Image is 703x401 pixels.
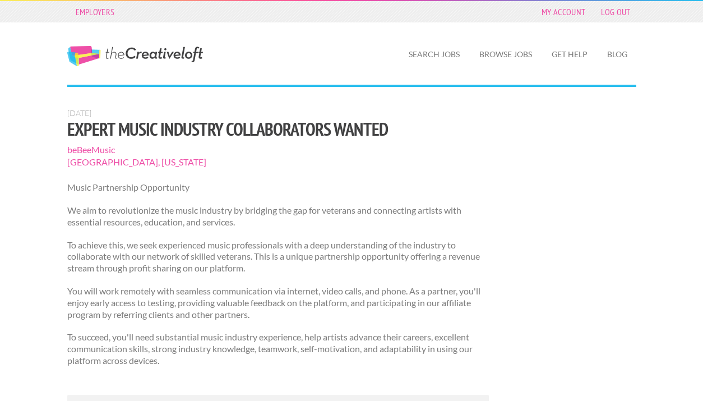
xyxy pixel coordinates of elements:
a: Search Jobs [400,42,469,67]
a: Blog [598,42,636,67]
p: To succeed, you'll need substantial music industry experience, help artists advance their careers... [67,331,489,366]
a: Log Out [595,4,636,20]
h1: Expert Music Industry Collaborators Wanted [67,119,489,139]
p: We aim to revolutionize the music industry by bridging the gap for veterans and connecting artist... [67,205,489,228]
p: You will work remotely with seamless communication via internet, video calls, and phone. As a par... [67,285,489,320]
a: Employers [70,4,121,20]
p: To achieve this, we seek experienced music professionals with a deep understanding of the industr... [67,239,489,274]
a: Browse Jobs [470,42,541,67]
span: beBeeMusic [67,144,489,156]
a: My Account [536,4,591,20]
span: [DATE] [67,108,91,118]
a: The Creative Loft [67,46,203,66]
p: Music Partnership Opportunity [67,182,489,193]
a: Get Help [543,42,596,67]
span: [GEOGRAPHIC_DATA], [US_STATE] [67,156,489,168]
